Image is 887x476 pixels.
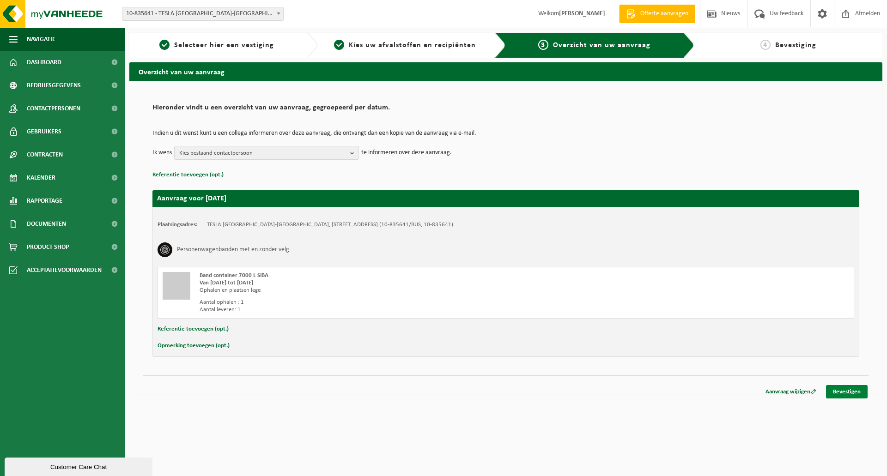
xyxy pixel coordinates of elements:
[349,42,476,49] span: Kies uw afvalstoffen en recipiënten
[559,10,605,17] strong: [PERSON_NAME]
[775,42,816,49] span: Bevestiging
[179,146,346,160] span: Kies bestaand contactpersoon
[322,40,488,51] a: 2Kies uw afvalstoffen en recipiënten
[27,51,61,74] span: Dashboard
[134,40,299,51] a: 1Selecteer hier een vestiging
[27,166,55,189] span: Kalender
[200,306,543,313] div: Aantal leveren: 1
[27,28,55,51] span: Navigatie
[27,143,63,166] span: Contracten
[129,62,882,80] h2: Overzicht van uw aanvraag
[158,340,230,352] button: Opmerking toevoegen (opt.)
[158,323,229,335] button: Referentie toevoegen (opt.)
[152,146,172,160] p: Ik wens
[826,385,868,398] a: Bevestigen
[207,221,453,229] td: TESLA [GEOGRAPHIC_DATA]-[GEOGRAPHIC_DATA], [STREET_ADDRESS] (10-835641/BUS, 10-835641)
[27,235,69,259] span: Product Shop
[27,259,102,282] span: Acceptatievoorwaarden
[5,456,154,476] iframe: chat widget
[27,189,62,212] span: Rapportage
[200,272,268,278] span: Band container 7000 L SIBA
[760,40,771,50] span: 4
[159,40,170,50] span: 1
[27,212,66,235] span: Documenten
[174,146,359,160] button: Kies bestaand contactpersoon
[553,42,650,49] span: Overzicht van uw aanvraag
[152,169,224,181] button: Referentie toevoegen (opt.)
[759,385,823,398] a: Aanvraag wijzigen
[200,280,253,286] strong: Van [DATE] tot [DATE]
[27,97,80,120] span: Contactpersonen
[638,9,691,18] span: Offerte aanvragen
[158,222,198,228] strong: Plaatsingsadres:
[200,287,543,294] div: Ophalen en plaatsen lege
[361,146,452,160] p: te informeren over deze aanvraag.
[538,40,548,50] span: 3
[619,5,695,23] a: Offerte aanvragen
[157,195,226,202] strong: Aanvraag voor [DATE]
[122,7,284,21] span: 10-835641 - TESLA BELGIUM-GENT - SINT-MARTENS-LATEM
[200,299,543,306] div: Aantal ophalen : 1
[27,120,61,143] span: Gebruikers
[174,42,274,49] span: Selecteer hier een vestiging
[177,242,289,257] h3: Personenwagenbanden met en zonder velg
[334,40,344,50] span: 2
[152,104,859,116] h2: Hieronder vindt u een overzicht van uw aanvraag, gegroepeerd per datum.
[122,7,283,20] span: 10-835641 - TESLA BELGIUM-GENT - SINT-MARTENS-LATEM
[27,74,81,97] span: Bedrijfsgegevens
[152,130,859,137] p: Indien u dit wenst kunt u een collega informeren over deze aanvraag, die ontvangt dan een kopie v...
